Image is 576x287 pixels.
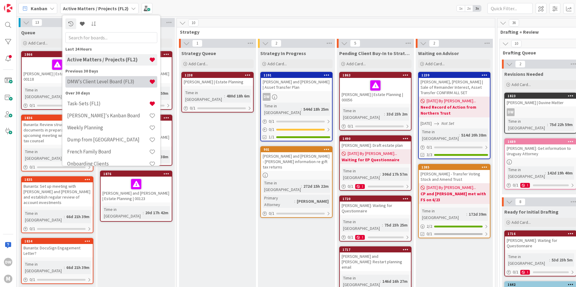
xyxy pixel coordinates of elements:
[67,57,149,63] h4: Active Matters / Projects (FL2)
[418,50,459,56] span: Waiting on Advisor
[355,235,365,240] div: 1
[513,182,518,188] span: 0 / 1
[28,40,48,46] span: Add Card...
[466,211,467,218] span: :
[185,73,253,77] div: 1238
[22,57,93,83] div: [PERSON_NAME] | Estate Planning | 00118
[505,139,576,144] div: 1689
[340,252,411,271] div: [PERSON_NAME] and [PERSON_NAME]: Restart planning email
[340,183,411,190] div: 0/11
[32,19,42,26] span: 13
[505,93,576,99] div: 1823
[550,257,574,263] div: 53d 23h 5m
[22,115,93,145] div: 1836Bunanta: Review structure documents in preparation for upcoming meeting with international ta...
[381,171,409,177] div: 306d 17h 57m
[340,247,411,271] div: 1717[PERSON_NAME] and [PERSON_NAME]: Restart planning email
[419,165,490,183] div: 1385[PERSON_NAME] - Transfer Voting Stock and Amend Trust
[22,115,93,121] div: 1836
[427,223,432,230] span: 2 / 2
[295,198,330,205] div: [PERSON_NAME]
[350,40,360,47] span: 5
[340,73,411,104] div: 1863[PERSON_NAME] | Estate Planning | 00056
[504,71,543,77] span: Revisions Needed
[419,78,490,97] div: [PERSON_NAME], [PERSON_NAME] | Sale of Remainder Interest, Asset Transfer CONFIRM ALL SET
[21,51,93,110] a: 1866[PERSON_NAME] | Estate Planning | 00118Time in [GEOGRAPHIC_DATA]:33d 22h 46m0/1
[22,225,93,233] div: 0/1
[520,183,530,188] div: 1
[421,104,488,116] b: Need Record of Action from Northern Trust
[23,148,64,162] div: Time in [GEOGRAPHIC_DATA]
[427,144,432,150] span: 0 / 1
[418,164,490,238] a: 1385[PERSON_NAME] - Transfer Voting Stock and Amend Trust[DATE] By [PERSON_NAME]...CP and [PERSON...
[421,208,466,221] div: Time in [GEOGRAPHIC_DATA]
[67,125,149,131] h4: Weekly Planning
[67,149,149,155] h4: French Family Board
[263,93,271,101] div: DW
[427,231,432,237] span: 0/1
[261,93,332,101] div: DW
[261,78,332,91] div: [PERSON_NAME] and [PERSON_NAME] | Asset Transfer Plan
[509,19,519,26] span: 36
[22,52,93,83] div: 1866[PERSON_NAME] | Estate Planning | 00118
[507,253,549,267] div: Time in [GEOGRAPHIC_DATA]
[180,29,487,35] span: Strategy
[505,268,576,276] div: 0/11
[144,209,170,216] div: 20d 17h 42m
[23,87,64,100] div: Time in [GEOGRAPHIC_DATA]
[64,264,65,271] span: :
[459,132,460,138] span: :
[457,5,465,11] span: 1x
[263,195,294,208] div: Primary Attorney
[342,107,384,121] div: Time in [GEOGRAPHIC_DATA]
[515,198,525,205] span: 8
[4,275,12,283] div: M
[31,5,47,12] span: Kanban
[181,72,254,113] a: 1238[PERSON_NAME] | Estate PlanningTime in [GEOGRAPHIC_DATA]:480d 18h 6m0/1
[505,231,576,236] div: 1716
[513,269,518,275] span: 0 / 1
[22,121,93,145] div: Bunanta: Review structure documents in preparation for upcoming meeting with international tax co...
[340,141,411,149] div: [PERSON_NAME]: Draft estate plan
[271,40,281,47] span: 2
[384,111,385,117] span: :
[22,163,93,171] div: 0/1
[261,73,332,91] div: 1191[PERSON_NAME] and [PERSON_NAME] | Asset Transfer Plan
[67,137,149,143] h4: Dump from [GEOGRAPHIC_DATA]
[63,5,129,11] b: Active Matters / Projects (FL2)
[504,209,559,215] span: Ready for Initial Drafting
[385,111,409,117] div: 33d 23h 2m
[101,171,172,177] div: 1876
[340,202,411,215] div: [PERSON_NAME]: Waiting for Questionnaire
[549,257,550,263] span: :
[419,73,490,97] div: 1239[PERSON_NAME], [PERSON_NAME] | Sale of Remainder Interest, Asset Transfer CONFIRM ALL SET
[340,73,411,78] div: 1863
[21,29,35,35] span: Queue
[65,264,91,271] div: 66d 21h 39m
[508,140,576,144] div: 1689
[264,147,332,152] div: 901
[143,209,144,216] span: :
[427,98,476,104] span: [DATE] By [PERSON_NAME]...
[429,40,439,47] span: 2
[182,73,253,78] div: 1238
[512,82,531,87] span: Add Card...
[225,93,251,99] div: 480d 18h 6m
[24,239,93,243] div: 1834
[103,172,172,176] div: 1876
[343,248,411,252] div: 1717
[339,135,412,191] a: 1490[PERSON_NAME]: Draft estate plan[DATE] By [PERSON_NAME]...Waiting for EP QuestionnaireTime in...
[65,32,157,43] input: Search for boards...
[22,239,93,244] div: 1834
[22,177,93,182] div: 1835
[261,210,332,217] div: 0/1
[261,147,332,152] div: 901
[340,136,411,141] div: 1490
[342,168,380,181] div: Time in [GEOGRAPHIC_DATA]
[101,177,172,202] div: [PERSON_NAME] and [PERSON_NAME] | Estate Planning | 00123
[340,78,411,104] div: [PERSON_NAME] | Estate Planning | 00056
[67,100,149,106] h4: Task-Sets (FL1)
[261,147,332,171] div: 901[PERSON_NAME] and [PERSON_NAME] - [PERSON_NAME] information re gift tax returns
[340,247,411,252] div: 1717
[269,126,274,133] span: 0 / 1
[505,181,576,189] div: 0/11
